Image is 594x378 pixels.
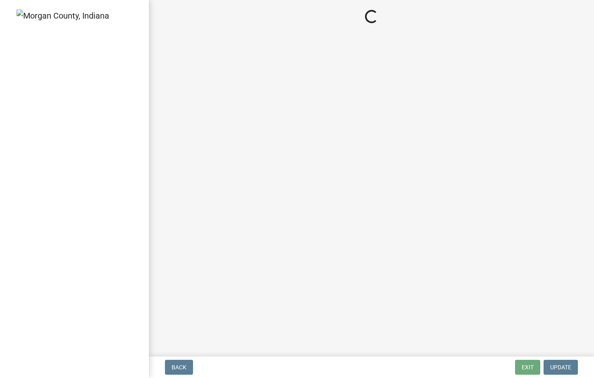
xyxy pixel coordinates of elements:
span: Back [172,364,186,371]
img: Morgan County, Indiana [17,10,109,22]
button: Back [165,360,193,375]
span: Update [550,364,571,371]
button: Update [544,360,578,375]
button: Exit [515,360,540,375]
